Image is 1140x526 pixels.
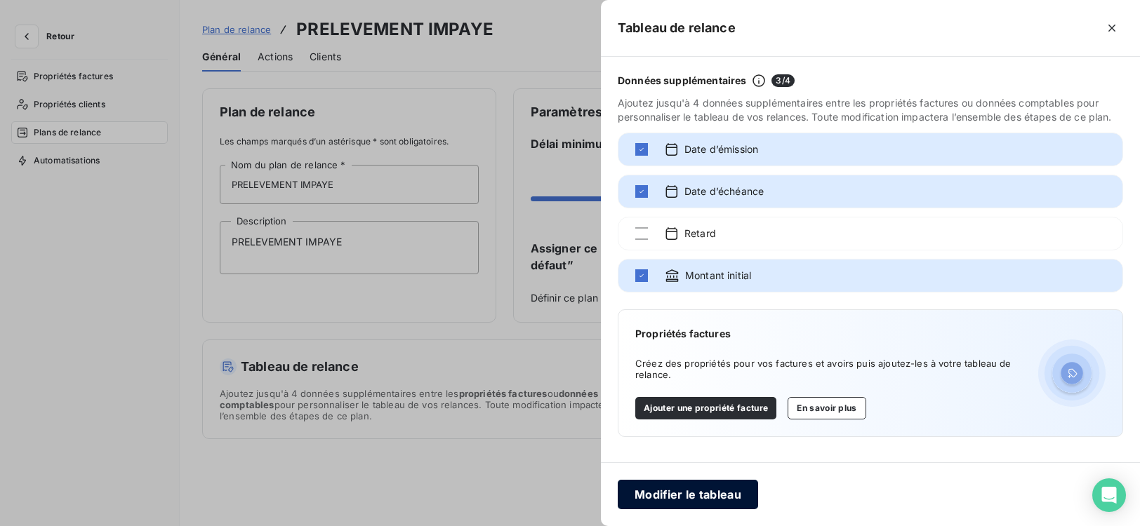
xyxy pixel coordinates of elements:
span: Créez des propriétés pour vos factures et avoirs puis ajoutez-les à votre tableau de relance. [635,358,1021,380]
span: Ajoutez jusqu'à 4 données supplémentaires entre les propriétés factures ou données comptables pou... [618,96,1123,124]
span: 3 / 4 [771,74,794,87]
span: Montant initial [685,269,751,283]
div: Open Intercom Messenger [1092,478,1126,512]
button: Ajouter une propriété facture [635,397,776,419]
button: Modifier le tableau [618,480,758,509]
img: Illustration ajout propriété [1038,327,1106,419]
span: Propriétés factures [635,327,1021,341]
h5: Tableau de relance [618,18,736,38]
span: Date d’émission [684,142,758,156]
span: Retard [684,227,716,241]
span: Date d’échéance [684,184,764,198]
button: En savoir plus [788,397,866,419]
span: Données supplémentaires [618,74,746,88]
